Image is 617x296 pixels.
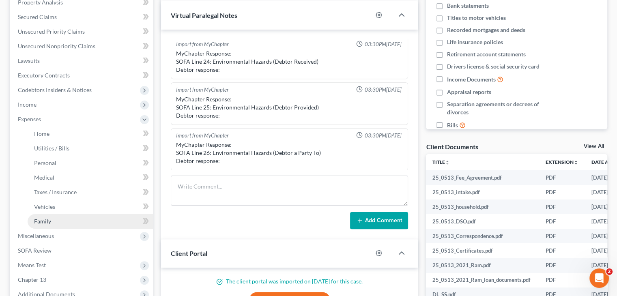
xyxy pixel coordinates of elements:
span: Income [18,101,37,108]
span: Secured Claims [18,13,57,20]
span: Virtual Paralegal Notes [171,11,237,19]
td: 25_0513_household.pdf [426,199,539,214]
a: Unsecured Nonpriority Claims [11,39,153,54]
span: 03:30PM[DATE] [364,41,401,48]
td: PDF [539,273,585,287]
a: Utilities / Bills [28,141,153,156]
span: 2 [606,268,613,275]
span: Unsecured Nonpriority Claims [18,43,95,49]
span: Vehicles [34,203,55,210]
div: MyChapter Response: SOFA Line 24: Environmental Hazards (Debtor Received) Debtor response: [176,49,403,74]
td: 25_0513_DSO.pdf [426,214,539,229]
td: PDF [539,258,585,272]
a: Extensionunfold_more [546,159,578,165]
span: Retirement account statements [447,50,526,58]
span: Expenses [18,116,41,122]
span: Codebtors Insiders & Notices [18,86,92,93]
a: Titleunfold_more [432,159,450,165]
span: Lawsuits [18,57,40,64]
td: 25_0513_2021_Ram_loan_documents.pdf [426,273,539,287]
td: 25_0513_intake.pdf [426,185,539,199]
span: Bills [447,121,458,129]
i: unfold_more [574,160,578,165]
span: Income Documents [447,75,496,84]
a: Home [28,127,153,141]
span: Means Test [18,262,46,268]
span: Separation agreements or decrees of divorces [447,100,555,116]
a: Secured Claims [11,10,153,24]
a: Medical [28,170,153,185]
span: Family [34,218,51,225]
span: 03:30PM[DATE] [364,86,401,94]
div: Import from MyChapter [176,86,229,94]
td: PDF [539,243,585,258]
td: PDF [539,185,585,199]
span: Client Portal [171,249,207,257]
iframe: Intercom live chat [589,268,609,288]
span: 03:30PM[DATE] [364,132,401,139]
span: Unsecured Priority Claims [18,28,85,35]
div: Import from MyChapter [176,132,229,139]
div: MyChapter Response: SOFA Line 26: Environmental Hazards (Debtor a Party To) Debtor response: [176,141,403,165]
span: Bank statements [447,2,489,10]
td: PDF [539,229,585,243]
a: Taxes / Insurance [28,185,153,199]
a: View All [584,144,604,149]
i: unfold_more [445,160,450,165]
td: 25_0513_Certificates.pdf [426,243,539,258]
a: Personal [28,156,153,170]
span: Utilities / Bills [34,145,69,152]
td: PDF [539,170,585,185]
a: Unsecured Priority Claims [11,24,153,39]
span: Chapter 13 [18,276,46,283]
td: PDF [539,199,585,214]
p: The client portal was imported on [DATE] for this case. [171,277,408,285]
span: Drivers license & social security card [447,62,540,71]
td: 25_0513_2021_Ram.pdf [426,258,539,272]
button: Add Comment [350,212,408,229]
span: Recorded mortgages and deeds [447,26,525,34]
div: Client Documents [426,142,478,151]
span: Miscellaneous [18,232,54,239]
a: SOFA Review [11,243,153,258]
span: Titles to motor vehicles [447,14,506,22]
span: Personal [34,159,56,166]
span: SOFA Review [18,247,52,254]
span: Life insurance policies [447,38,503,46]
td: 25_0513_Fee_Agreement.pdf [426,170,539,185]
span: Home [34,130,49,137]
span: Appraisal reports [447,88,491,96]
a: Lawsuits [11,54,153,68]
div: Import from MyChapter [176,41,229,48]
a: Vehicles [28,199,153,214]
a: Family [28,214,153,229]
a: Executory Contracts [11,68,153,83]
td: PDF [539,214,585,229]
div: MyChapter Response: SOFA Line 25: Environmental Hazards (Debtor Provided) Debtor response: [176,95,403,120]
span: Taxes / Insurance [34,189,77,195]
span: Medical [34,174,54,181]
span: Executory Contracts [18,72,70,79]
td: 25_0513_Correspondence.pdf [426,229,539,243]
